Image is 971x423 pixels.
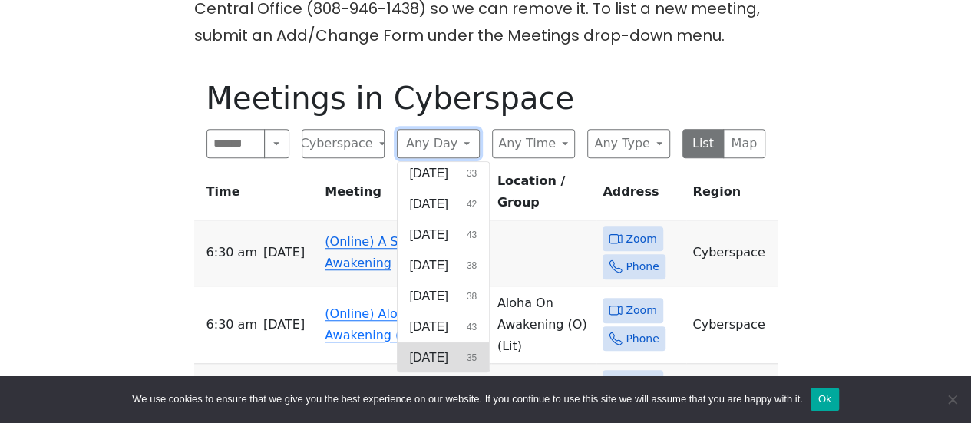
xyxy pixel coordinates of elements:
input: Search [206,129,266,158]
span: [DATE] [410,349,448,367]
span: We use cookies to ensure that we give you the best experience on our website. If you continue to ... [132,392,802,407]
span: Zoom [626,230,656,249]
th: Region [686,170,777,220]
span: [DATE] [410,195,448,213]
span: 43 results [467,320,477,334]
button: [DATE]42 results [398,189,490,220]
button: [DATE]38 results [398,250,490,281]
span: No [944,392,959,407]
th: Address [596,170,686,220]
button: [DATE]38 results [398,281,490,312]
button: [DATE]35 results [398,342,490,373]
button: Ok [811,388,839,411]
span: 33 results [467,167,477,180]
span: 43 results [467,228,477,242]
span: Zoom [626,301,656,320]
button: [DATE]43 results [398,220,490,250]
span: 38 results [467,289,477,303]
button: [DATE]43 results [398,312,490,342]
button: Any Type [587,129,670,158]
button: Any Day [397,129,480,158]
button: Search [264,129,289,158]
h1: Meetings in Cyberspace [206,80,765,117]
span: 6:30 AM [206,314,257,335]
span: Phone [626,329,659,349]
a: (Online) A Spiritual Awakening [325,234,441,270]
span: [DATE] [410,256,448,275]
span: 38 results [467,259,477,273]
a: (Online) Aloha On Awakening (O)(Lit) [325,306,439,342]
span: 35 results [467,351,477,365]
span: Phone [626,257,659,276]
span: [DATE] [410,318,448,336]
span: [DATE] [263,314,305,335]
button: [DATE]33 results [398,158,490,189]
span: [DATE] [410,164,448,183]
button: Map [723,129,765,158]
span: Zoom [626,373,656,392]
div: Any Day [397,161,490,373]
td: Cyberspace [686,286,777,364]
span: 6:30 AM [206,242,257,263]
th: Location / Group [491,170,596,220]
th: Time [194,170,319,220]
span: [DATE] [410,287,448,306]
button: Cyberspace [302,129,385,158]
span: [DATE] [263,242,305,263]
td: Cyberspace [686,220,777,286]
span: [DATE] [410,226,448,244]
span: 42 results [467,197,477,211]
button: List [682,129,725,158]
td: Aloha On Awakening (O) (Lit) [491,286,596,364]
th: Meeting [319,170,491,220]
button: Any Time [492,129,575,158]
